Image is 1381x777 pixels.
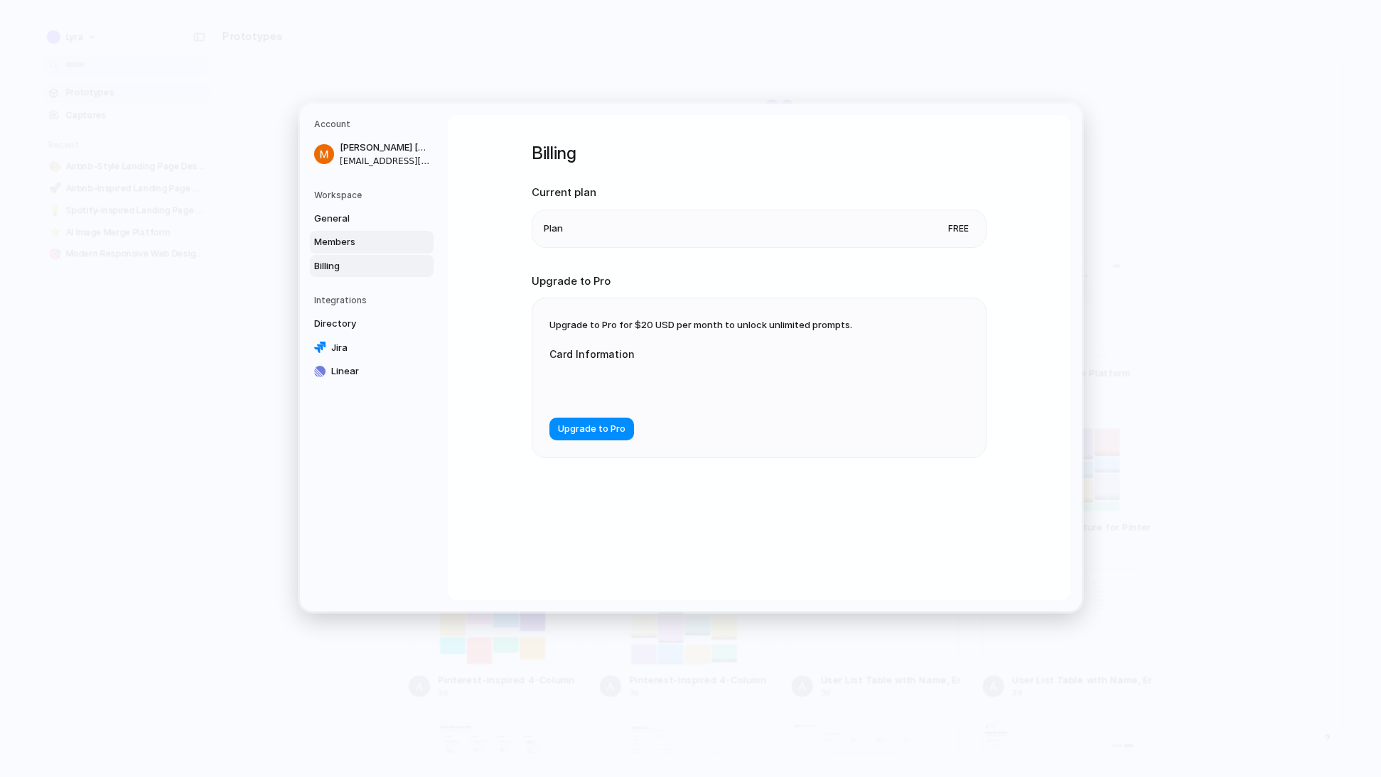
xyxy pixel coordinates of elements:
span: Upgrade to Pro for $20 USD per month to unlock unlimited prompts. [549,319,852,330]
span: Upgrade to Pro [558,422,625,436]
span: [PERSON_NAME] [PERSON_NAME] [340,141,431,155]
h1: Billing [532,141,987,166]
h2: Upgrade to Pro [532,273,987,289]
a: Linear [310,360,434,383]
span: Linear [331,364,422,379]
h5: Workspace [314,188,434,201]
span: Free [942,221,974,235]
a: Billing [310,254,434,277]
h5: Integrations [314,294,434,307]
span: General [314,211,405,225]
iframe: Secure card payment input frame [561,379,822,392]
a: Jira [310,336,434,359]
span: Directory [314,317,405,331]
a: General [310,207,434,229]
a: Directory [310,313,434,335]
h2: Current plan [532,185,987,201]
span: Jira [331,340,422,354]
button: Upgrade to Pro [549,418,634,440]
span: Billing [314,259,405,273]
span: [EMAIL_ADDRESS][DOMAIN_NAME] [340,154,431,167]
a: Members [310,231,434,254]
span: Plan [544,221,563,235]
label: Card Information [549,347,834,362]
a: [PERSON_NAME] [PERSON_NAME][EMAIL_ADDRESS][DOMAIN_NAME] [310,136,434,172]
h5: Account [314,118,434,131]
span: Members [314,235,405,249]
